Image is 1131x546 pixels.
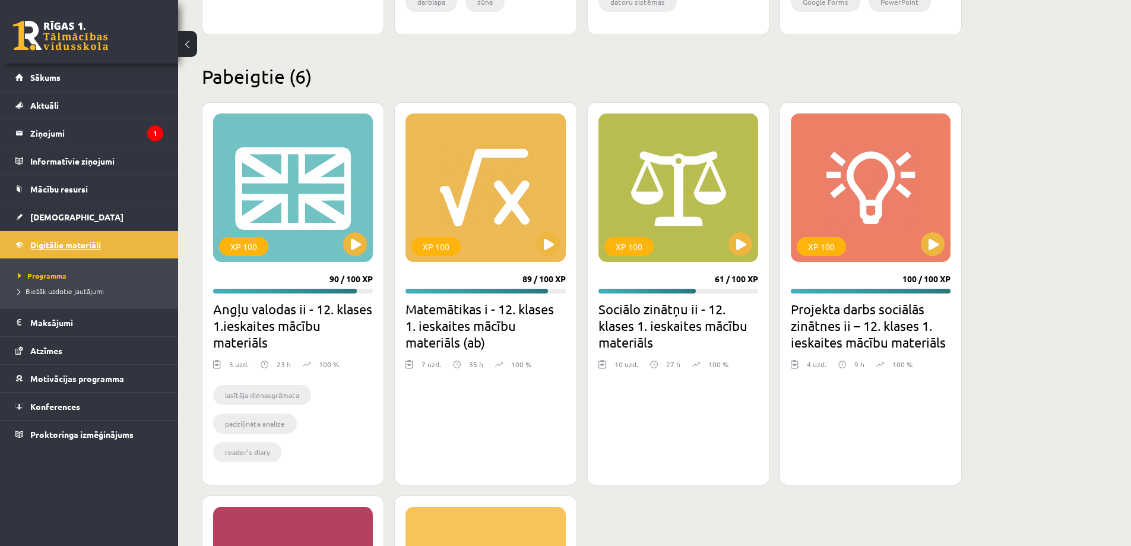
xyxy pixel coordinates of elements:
[319,359,339,370] p: 100 %
[213,414,297,434] li: padziļināta analīze
[598,301,758,351] h2: Sociālo zinātņu ii - 12. klases 1. ieskaites mācību materiāls
[30,239,101,250] span: Digitālie materiāli
[18,286,166,296] a: Biežāk uzdotie jautājumi
[15,91,163,119] a: Aktuāli
[30,345,62,356] span: Atzīmes
[219,237,268,256] div: XP 100
[18,286,104,296] span: Biežāk uzdotie jautājumi
[15,231,163,258] a: Digitālie materiāli
[15,203,163,231] a: [DEMOGRAPHIC_DATA]
[30,401,80,412] span: Konferences
[411,237,461,256] div: XP 100
[18,271,66,280] span: Programma
[229,359,249,377] div: 3 uzd.
[30,184,88,194] span: Mācību resursi
[213,301,373,351] h2: Angļu valodas ii - 12. klases 1.ieskaites mācību materiāls
[202,65,962,88] h2: Pabeigtie (6)
[15,309,163,336] a: Maksājumi
[15,175,163,203] a: Mācību resursi
[511,359,531,370] p: 100 %
[15,365,163,392] a: Motivācijas programma
[213,442,281,462] li: reader’s diary
[15,393,163,420] a: Konferences
[708,359,728,370] p: 100 %
[469,359,483,370] p: 35 h
[15,421,163,448] a: Proktoringa izmēģinājums
[892,359,913,370] p: 100 %
[30,309,163,336] legend: Maksājumi
[15,337,163,364] a: Atzīmes
[30,147,163,175] legend: Informatīvie ziņojumi
[614,359,638,377] div: 10 uzd.
[604,237,654,256] div: XP 100
[30,72,61,83] span: Sākums
[30,373,124,384] span: Motivācijas programma
[30,100,59,111] span: Aktuāli
[807,359,826,377] div: 4 uzd.
[213,385,311,405] li: lasītāja dienasgrāmata
[277,359,291,370] p: 23 h
[15,64,163,91] a: Sākums
[854,359,864,370] p: 9 h
[797,237,846,256] div: XP 100
[405,301,565,351] h2: Matemātikas i - 12. klases 1. ieskaites mācību materiāls (ab)
[18,270,166,281] a: Programma
[30,429,134,440] span: Proktoringa izmēģinājums
[30,212,123,222] span: [DEMOGRAPHIC_DATA]
[791,301,951,351] h2: Projekta darbs sociālās zinātnes ii – 12. klases 1. ieskaites mācību materiāls
[15,147,163,175] a: Informatīvie ziņojumi
[30,119,163,147] legend: Ziņojumi
[13,21,108,51] a: Rīgas 1. Tālmācības vidusskola
[15,119,163,147] a: Ziņojumi1
[147,125,163,141] i: 1
[666,359,680,370] p: 27 h
[422,359,441,377] div: 7 uzd.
